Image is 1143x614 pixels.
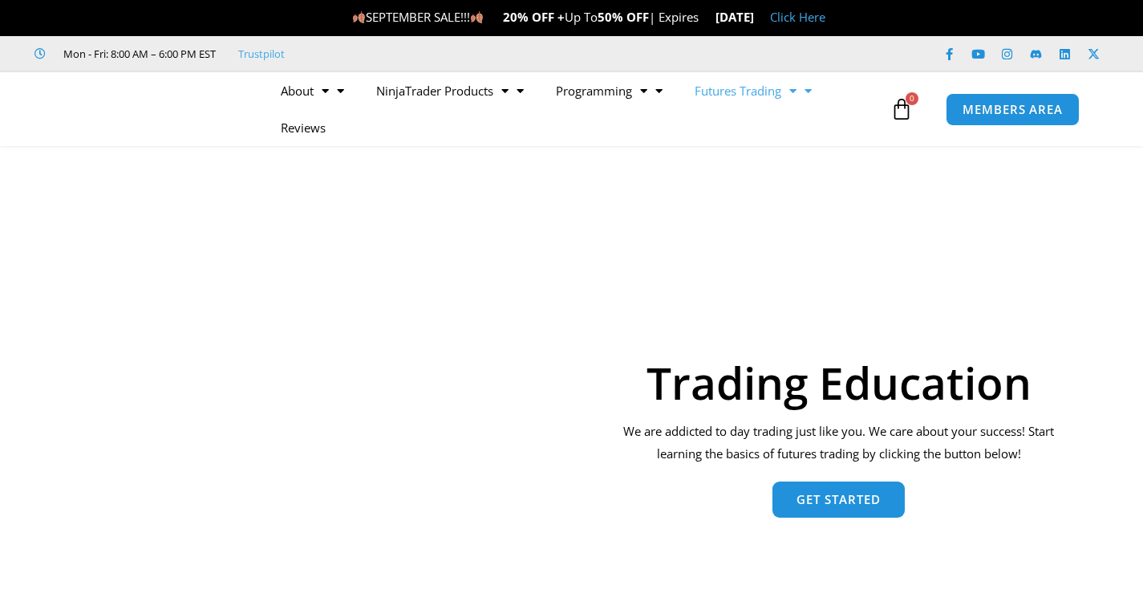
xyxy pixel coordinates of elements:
a: Click Here [770,9,825,25]
img: LogoAI | Affordable Indicators – NinjaTrader [51,80,223,138]
span: MEMBERS AREA [963,104,1063,116]
a: 0 [866,86,937,132]
a: Reviews [265,109,342,146]
span: SEPTEMBER SALE!!! Up To | Expires [352,9,715,25]
nav: Menu [265,72,886,146]
span: Get Started [796,494,881,506]
a: Programming [540,72,679,109]
img: AdobeStock 293954085 1 Converted | Affordable Indicators – NinjaTrader [79,230,582,612]
h1: Trading Education [613,360,1064,405]
span: Mon - Fri: 8:00 AM – 6:00 PM EST [59,44,216,63]
a: About [265,72,360,109]
p: We are addicted to day trading just like you. We care about your success! Start learning the basi... [613,421,1064,466]
strong: 20% OFF + [503,9,565,25]
img: 🍂 [353,11,365,23]
a: Get Started [772,482,905,518]
a: Futures Trading [679,72,828,109]
a: NinjaTrader Products [360,72,540,109]
a: Trustpilot [238,44,285,63]
strong: [DATE] [715,9,754,25]
span: 0 [906,92,918,105]
img: 🍂 [471,11,483,23]
img: ⌛ [699,11,711,23]
a: MEMBERS AREA [946,93,1080,126]
strong: 50% OFF [598,9,649,25]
